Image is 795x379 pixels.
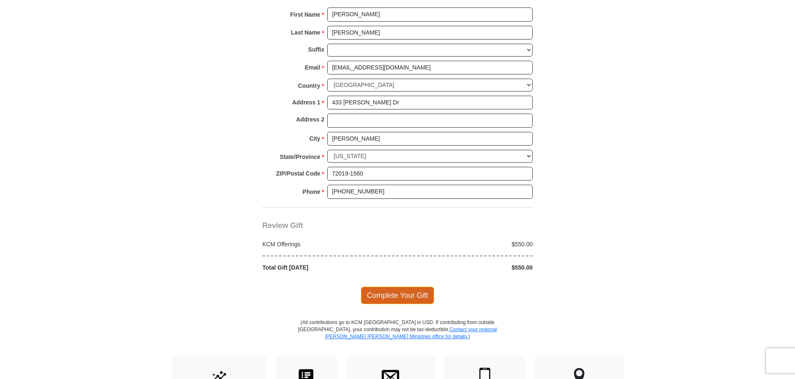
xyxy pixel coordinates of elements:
strong: State/Province [280,151,320,163]
div: $550.00 [397,240,537,248]
p: (All contributions go to KCM [GEOGRAPHIC_DATA] in USD. If contributing from outside [GEOGRAPHIC_D... [298,319,497,355]
strong: Address 2 [296,114,324,125]
div: Total Gift [DATE] [258,263,398,272]
div: $550.00 [397,263,537,272]
strong: Address 1 [292,97,321,108]
strong: First Name [290,9,320,20]
strong: ZIP/Postal Code [276,168,321,179]
strong: Email [305,62,320,73]
strong: Suffix [308,44,324,55]
strong: Last Name [291,27,321,38]
span: Complete Your Gift [361,287,435,304]
strong: Phone [303,186,321,198]
strong: City [309,133,320,144]
div: KCM Offerings [258,240,398,248]
span: Review Gift [262,221,303,230]
strong: Country [298,80,321,92]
